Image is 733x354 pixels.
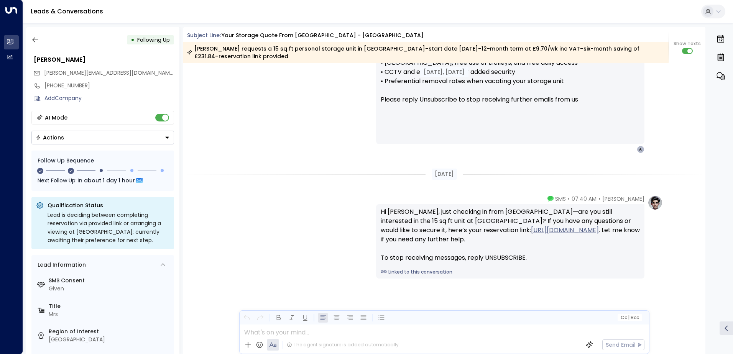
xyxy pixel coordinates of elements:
[531,226,599,235] a: [URL][DOMAIN_NAME]
[637,146,644,153] div: A
[49,310,171,318] div: Mrs
[381,207,640,262] div: Hi [PERSON_NAME], just checking in from [GEOGRAPHIC_DATA]—are you still interested in the 15 sq f...
[187,45,664,60] div: [PERSON_NAME] requests a 15 sq ft personal storage unit in [GEOGRAPHIC_DATA]–start date [DATE]–12...
[381,269,640,275] a: Linked to this conversation
[31,7,103,16] a: Leads & Conversations
[36,134,64,141] div: Actions
[38,176,168,185] div: Next Follow Up:
[602,195,644,203] span: [PERSON_NAME]
[255,313,265,323] button: Redo
[48,211,169,244] div: Lead is deciding between completing reservation via provided link or arranging a viewing at [GEOG...
[674,40,701,47] span: Show Texts
[44,69,174,77] span: ana-pereira@live.co.uk
[77,176,135,185] span: In about 1 day 1 hour
[45,114,67,121] div: AI Mode
[568,195,570,203] span: •
[432,169,457,180] div: [DATE]
[44,94,174,102] div: AddCompany
[617,314,642,321] button: Cc|Bcc
[48,202,169,209] p: Qualification Status
[598,195,600,203] span: •
[572,195,597,203] span: 07:40 AM
[31,131,174,144] div: Button group with a nested menu
[648,195,663,210] img: profile-logo.png
[137,36,170,44] span: Following Up
[287,341,399,348] div: The agent signature is added automatically
[555,195,566,203] span: SMS
[49,336,171,344] div: [GEOGRAPHIC_DATA]
[628,315,629,320] span: |
[420,67,468,77] div: [DATE], [DATE]
[35,261,86,269] div: Lead Information
[49,277,171,285] label: SMS Consent
[620,315,639,320] span: Cc Bcc
[222,31,424,39] div: Your storage quote from [GEOGRAPHIC_DATA] - [GEOGRAPHIC_DATA]
[131,33,135,47] div: •
[44,69,175,77] span: [PERSON_NAME][EMAIL_ADDRESS][DOMAIN_NAME]
[242,313,251,323] button: Undo
[49,285,171,293] div: Given
[31,131,174,144] button: Actions
[44,82,174,90] div: [PHONE_NUMBER]
[34,55,174,64] div: [PERSON_NAME]
[187,31,221,39] span: Subject Line:
[49,328,171,336] label: Region of Interest
[38,157,168,165] div: Follow Up Sequence
[49,302,171,310] label: Title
